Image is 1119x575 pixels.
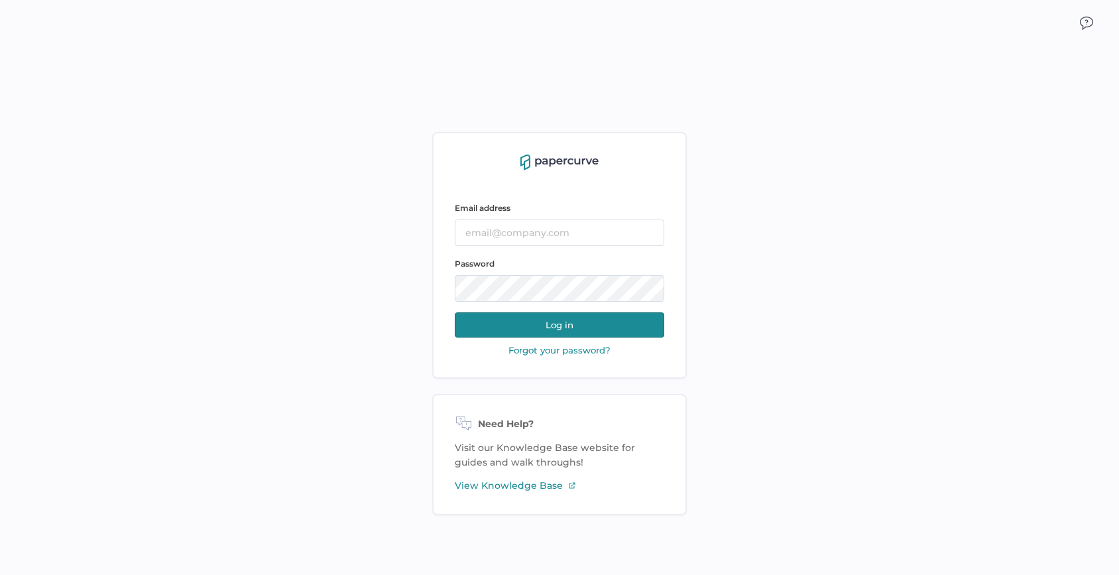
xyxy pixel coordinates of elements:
div: Visit our Knowledge Base website for guides and walk throughs! [432,394,687,515]
img: papercurve-logo-colour.7244d18c.svg [520,155,599,170]
span: View Knowledge Base [455,478,563,493]
input: email@company.com [455,220,664,246]
img: need-help-icon.d526b9f7.svg [455,416,473,432]
button: Forgot your password? [504,344,615,356]
button: Log in [455,312,664,338]
img: icon_chat.2bd11823.svg [1080,17,1093,30]
div: Need Help? [455,416,664,432]
img: external-link-icon-3.58f4c051.svg [568,481,576,489]
span: Email address [455,203,510,213]
span: Password [455,259,495,269]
